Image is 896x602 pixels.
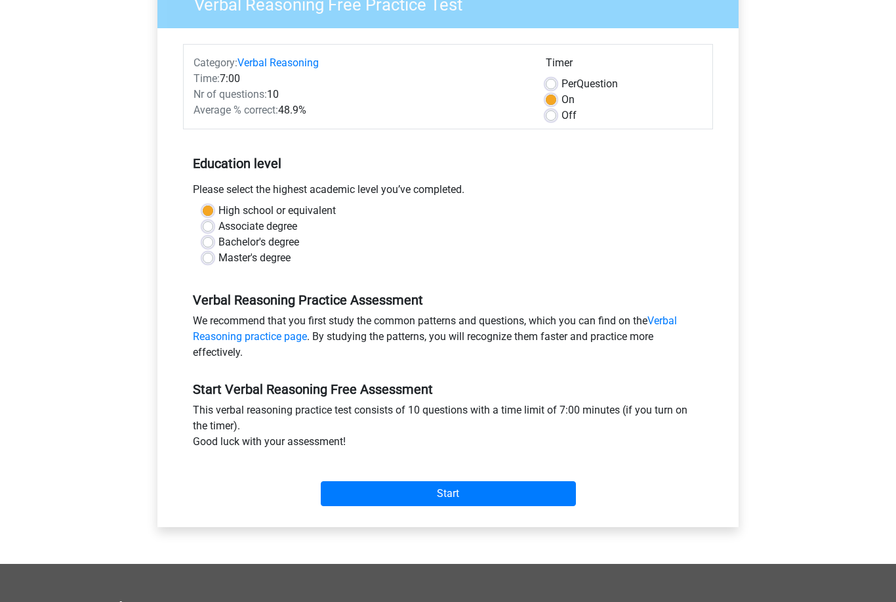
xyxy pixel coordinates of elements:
[183,314,713,366] div: We recommend that you first study the common patterns and questions, which you can find on the . ...
[321,482,576,507] input: Start
[561,78,577,91] span: Per
[546,56,703,77] div: Timer
[184,72,536,87] div: 7:00
[193,151,703,177] h5: Education level
[183,403,713,456] div: This verbal reasoning practice test consists of 10 questions with a time limit of 7:00 minutes (i...
[184,103,536,119] div: 48.9%
[218,251,291,267] label: Master's degree
[193,73,220,85] span: Time:
[561,108,577,124] label: Off
[218,219,297,235] label: Associate degree
[184,87,536,103] div: 10
[218,235,299,251] label: Bachelor's degree
[193,382,703,398] h5: Start Verbal Reasoning Free Assessment
[193,293,703,309] h5: Verbal Reasoning Practice Assessment
[561,77,618,93] label: Question
[193,57,237,70] span: Category:
[218,204,336,219] label: High school or equivalent
[193,104,278,117] span: Average % correct:
[561,93,575,108] label: On
[237,57,319,70] a: Verbal Reasoning
[193,89,267,101] span: Nr of questions:
[183,183,713,204] div: Please select the highest academic level you’ve completed.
